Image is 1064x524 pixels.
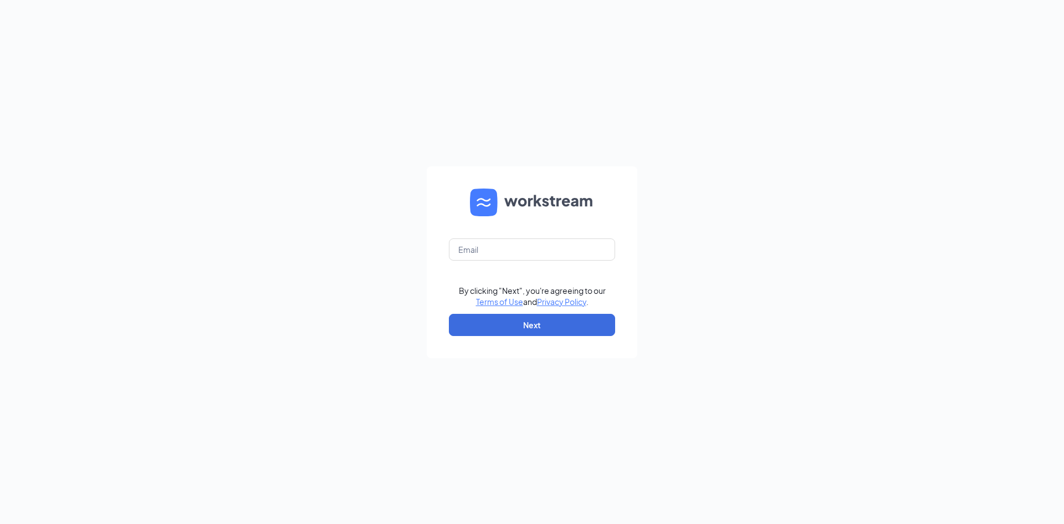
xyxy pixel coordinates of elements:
a: Terms of Use [476,297,523,307]
button: Next [449,314,615,336]
div: By clicking "Next", you're agreeing to our and . [459,285,606,307]
img: WS logo and Workstream text [470,189,594,216]
input: Email [449,238,615,261]
a: Privacy Policy [537,297,586,307]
